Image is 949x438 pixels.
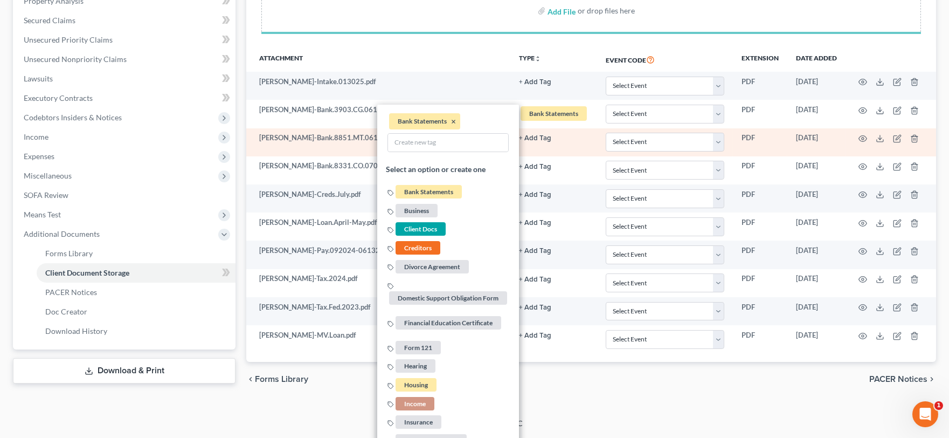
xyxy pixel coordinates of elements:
[246,213,510,241] td: [PERSON_NAME]-Loan.April-May.pdf
[387,206,439,215] a: Business
[246,375,308,384] button: chevron_left Forms Library
[733,156,787,184] td: PDF
[15,50,235,69] a: Unsecured Nonpriority Claims
[246,128,510,156] td: [PERSON_NAME]-Bank.8851.MT.061025-070925.pdf
[246,375,255,384] i: chevron_left
[519,55,541,62] button: TYPEunfold_more
[15,88,235,108] a: Executory Contracts
[451,117,456,127] button: ×
[869,375,927,384] span: PACER Notices
[519,163,551,170] button: + Add Tag
[24,54,127,64] span: Unsecured Nonpriority Claims
[519,105,588,122] a: Bank Statements
[396,204,438,217] span: Business
[787,213,846,241] td: [DATE]
[787,297,846,325] td: [DATE]
[377,156,519,182] li: Select an option or create one
[521,106,587,121] span: Bank Statements
[15,186,235,205] a: SOFA Review
[787,269,846,297] td: [DATE]
[13,358,235,384] a: Download & Print
[519,330,588,340] a: + Add Tag
[37,321,235,341] a: Download History
[787,156,846,184] td: [DATE]
[519,189,588,200] a: + Add Tag
[869,375,936,384] button: PACER Notices chevron_right
[787,100,846,128] td: [DATE]
[24,93,93,102] span: Executory Contracts
[15,30,235,50] a: Unsecured Priority Claims
[934,401,943,410] span: 1
[519,245,588,256] a: + Add Tag
[787,325,846,353] td: [DATE]
[787,241,846,269] td: [DATE]
[388,134,508,152] input: Create new tag
[396,341,441,354] span: Form 121
[396,241,440,255] span: Creditors
[37,283,235,302] a: PACER Notices
[45,307,87,316] span: Doc Creator
[387,187,463,196] a: Bank Statements
[519,302,588,312] a: + Add Tag
[733,213,787,241] td: PDF
[24,74,53,83] span: Lawsuits
[519,133,588,143] a: + Add Tag
[733,297,787,325] td: PDF
[387,343,442,352] a: Form 121
[787,128,846,156] td: [DATE]
[733,269,787,297] td: PDF
[246,297,510,325] td: [PERSON_NAME]-Tax.Fed.2023.pdf
[519,161,588,171] a: + Add Tag
[519,304,551,311] button: + Add Tag
[396,378,437,392] span: Housing
[396,415,441,429] span: Insurance
[246,184,510,213] td: [PERSON_NAME]-Creds.July.pdf
[733,241,787,269] td: PDF
[387,280,509,302] a: Domestic Support Obligation Form
[255,375,308,384] span: Forms Library
[246,47,510,72] th: Attachment
[37,263,235,283] a: Client Document Storage
[535,56,541,62] i: unfold_more
[733,128,787,156] td: PDF
[24,132,49,141] span: Income
[246,156,510,184] td: [PERSON_NAME]-Bank.8331.CO.070125-073125.pdf
[733,72,787,100] td: PDF
[519,77,588,87] a: + Add Tag
[15,11,235,30] a: Secured Claims
[387,380,438,389] a: Housing
[927,375,936,384] i: chevron_right
[387,417,443,426] a: Insurance
[387,224,447,233] a: Client Docs
[246,269,510,297] td: [PERSON_NAME]-Tax.2024.pdf
[519,79,551,86] button: + Add Tag
[519,217,588,228] a: + Add Tag
[246,72,510,100] td: [PERSON_NAME]-Intake.013025.pdf
[15,69,235,88] a: Lawsuits
[24,190,68,200] span: SOFA Review
[733,325,787,353] td: PDF
[389,291,507,305] span: Domestic Support Obligation Form
[24,171,72,180] span: Miscellaneous
[387,361,437,370] a: Hearing
[387,318,503,327] a: Financial Education Certificate
[519,191,551,199] button: + Add Tag
[396,260,469,273] span: Divorce Agreement
[45,326,107,336] span: Download History
[389,113,460,129] li: Bank Statements
[733,47,787,72] th: Extension
[45,288,97,297] span: PACER Notices
[396,222,446,236] span: Client Docs
[45,249,93,258] span: Forms Library
[24,210,61,219] span: Means Test
[578,5,635,16] div: or drop files here
[912,401,938,427] iframe: Intercom live chat
[24,35,113,44] span: Unsecured Priority Claims
[24,152,54,161] span: Expenses
[519,276,551,283] button: + Add Tag
[733,184,787,213] td: PDF
[396,397,434,410] span: Income
[24,16,75,25] span: Secured Claims
[396,185,462,199] span: Bank Statements
[387,262,470,271] a: Divorce Agreement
